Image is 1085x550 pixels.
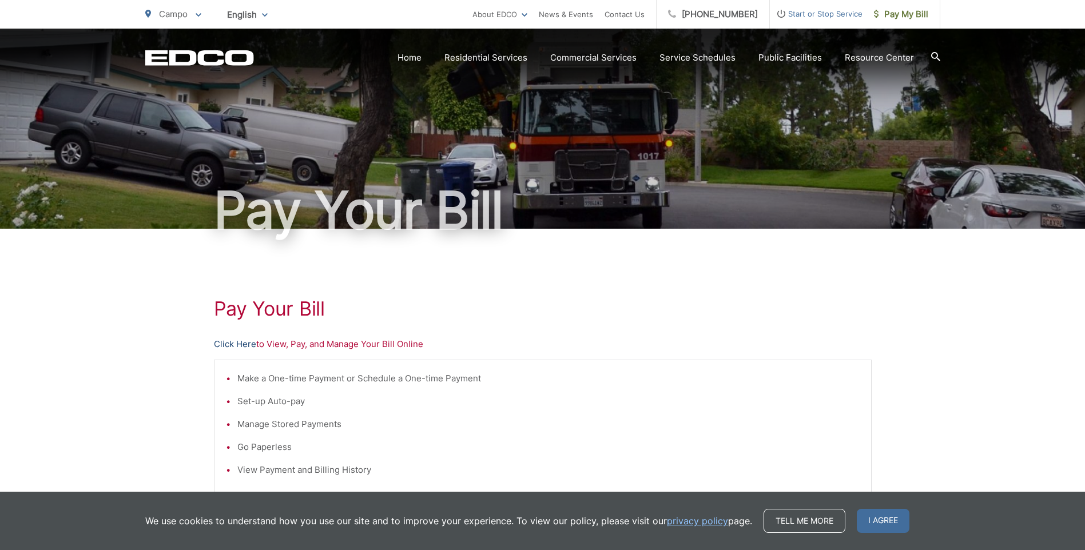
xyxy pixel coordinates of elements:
[237,394,860,408] li: Set-up Auto-pay
[237,417,860,431] li: Manage Stored Payments
[237,372,860,385] li: Make a One-time Payment or Schedule a One-time Payment
[145,514,752,528] p: We use cookies to understand how you use our site and to improve your experience. To view our pol...
[667,514,728,528] a: privacy policy
[845,51,914,65] a: Resource Center
[539,7,593,21] a: News & Events
[605,7,645,21] a: Contact Us
[214,337,872,351] p: to View, Pay, and Manage Your Bill Online
[857,509,909,533] span: I agree
[550,51,637,65] a: Commercial Services
[764,509,845,533] a: Tell me more
[214,297,872,320] h1: Pay Your Bill
[237,463,860,477] li: View Payment and Billing History
[145,182,940,239] h1: Pay Your Bill
[874,7,928,21] span: Pay My Bill
[472,7,527,21] a: About EDCO
[237,440,860,454] li: Go Paperless
[659,51,736,65] a: Service Schedules
[444,51,527,65] a: Residential Services
[145,50,254,66] a: EDCD logo. Return to the homepage.
[758,51,822,65] a: Public Facilities
[218,5,276,25] span: English
[159,9,188,19] span: Campo
[214,337,256,351] a: Click Here
[398,51,422,65] a: Home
